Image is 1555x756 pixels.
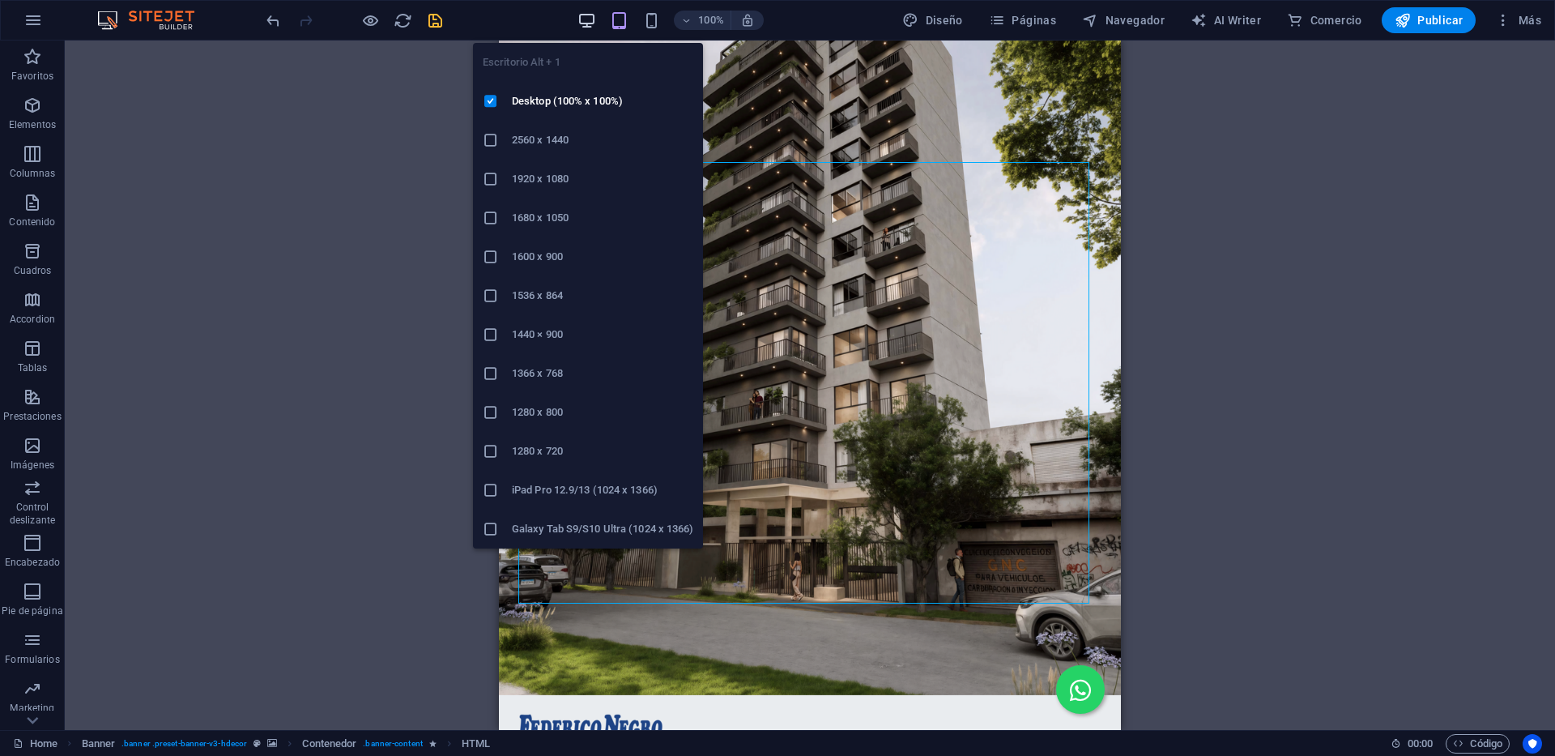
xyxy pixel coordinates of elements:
[512,442,693,461] h6: 1280 x 720
[121,734,247,754] span: . banner .preset-banner-v3-hdecor
[896,7,969,33] button: Diseño
[1076,7,1171,33] button: Navegador
[2,604,62,617] p: Pie de página
[18,361,48,374] p: Tablas
[698,11,724,30] h6: 100%
[394,11,412,30] i: Volver a cargar página
[1280,7,1369,33] button: Comercio
[263,11,283,30] button: undo
[982,7,1063,33] button: Páginas
[740,13,755,28] i: Al redimensionar, ajustar el nivel de zoom automáticamente para ajustarse al dispositivo elegido.
[512,247,693,267] h6: 1600 x 900
[82,734,116,754] span: Haz clic para seleccionar y doble clic para editar
[11,459,54,472] p: Imágenes
[512,364,693,383] h6: 1366 x 768
[9,216,55,229] p: Contenido
[1395,12,1463,28] span: Publicar
[10,167,56,180] p: Columnas
[512,208,693,228] h6: 1680 x 1050
[363,734,422,754] span: . banner-content
[512,481,693,500] h6: iPad Pro 12.9/13 (1024 x 1366)
[9,118,56,131] p: Elementos
[462,734,490,754] span: Haz clic para seleccionar y doble clic para editar
[512,169,693,189] h6: 1920 x 1080
[512,286,693,305] h6: 1536 x 864
[302,734,356,754] span: Haz clic para seleccionar y doble clic para editar
[1287,12,1362,28] span: Comercio
[425,11,445,30] button: save
[902,12,963,28] span: Diseño
[82,734,491,754] nav: breadcrumb
[674,11,731,30] button: 100%
[1082,12,1165,28] span: Navegador
[1419,737,1421,750] span: :
[393,11,412,30] button: reload
[896,7,969,33] div: Diseño (Ctrl+Alt+Y)
[512,325,693,344] h6: 1440 × 900
[14,264,52,277] p: Cuadros
[1408,734,1433,754] span: 00 00
[426,11,445,30] i: Guardar (Ctrl+S)
[253,739,261,748] i: Este elemento es un preajuste personalizable
[1495,12,1541,28] span: Más
[13,734,58,754] a: Haz clic para cancelar la selección y doble clic para abrir páginas
[989,12,1056,28] span: Páginas
[93,11,215,30] img: Editor Logo
[5,653,59,666] p: Formularios
[10,313,55,326] p: Accordion
[1391,734,1434,754] h6: Tiempo de la sesión
[1191,12,1261,28] span: AI Writer
[11,70,53,83] p: Favoritos
[1489,7,1548,33] button: Más
[5,556,60,569] p: Encabezado
[264,11,283,30] i: Deshacer: Cambiar alto (Ctrl+Z)
[10,702,54,715] p: Marketing
[1523,734,1542,754] button: Usercentrics
[1382,7,1476,33] button: Publicar
[1446,734,1510,754] button: Código
[512,403,693,422] h6: 1280 x 800
[1184,7,1267,33] button: AI Writer
[267,739,277,748] i: Este elemento contiene un fondo
[512,130,693,150] h6: 2560 x 1440
[429,739,437,748] i: El elemento contiene una animación
[512,92,693,111] h6: Desktop (100% x 100%)
[1453,734,1502,754] span: Código
[512,519,693,539] h6: Galaxy Tab S9/S10 Ultra (1024 x 1366)
[3,410,61,423] p: Prestaciones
